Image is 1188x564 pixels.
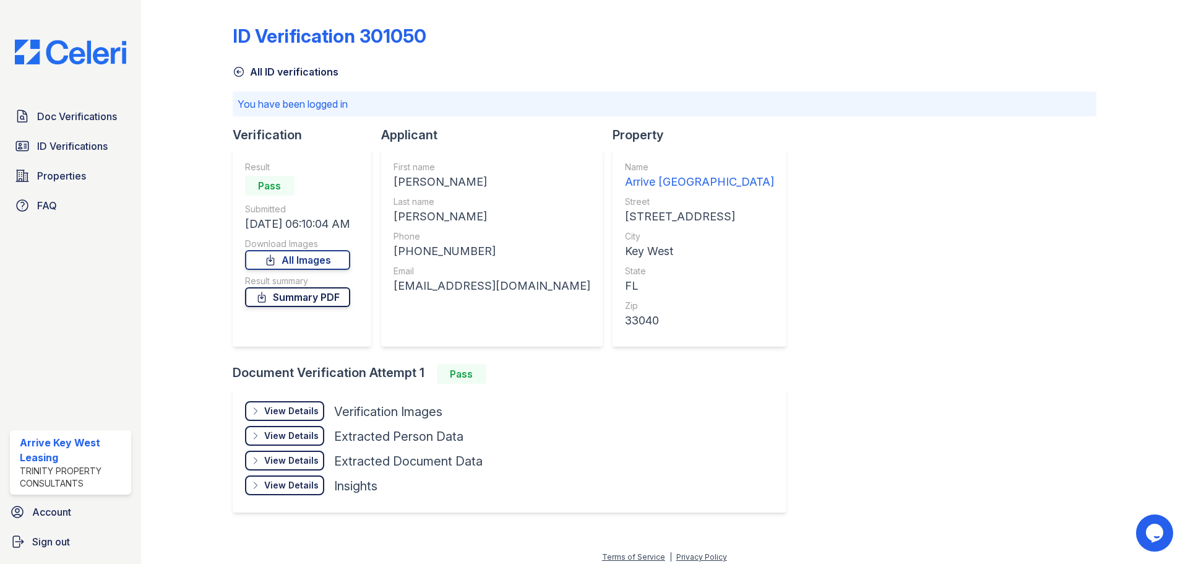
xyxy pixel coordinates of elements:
span: Doc Verifications [37,109,117,124]
a: All ID verifications [233,64,338,79]
a: ID Verifications [10,134,131,158]
div: Name [625,161,774,173]
div: Applicant [381,126,613,144]
div: | [669,552,672,562]
span: Properties [37,168,86,183]
div: Extracted Document Data [334,453,483,470]
div: View Details [264,430,319,442]
a: Properties [10,163,131,188]
div: Zip [625,300,774,312]
a: Sign out [5,529,136,554]
a: All Images [245,250,350,270]
div: Submitted [245,203,350,215]
div: Document Verification Attempt 1 [233,364,796,384]
div: [EMAIL_ADDRESS][DOMAIN_NAME] [394,277,590,295]
div: Email [394,265,590,277]
div: Verification [233,126,381,144]
div: Property [613,126,796,144]
a: Doc Verifications [10,104,131,129]
a: Terms of Service [602,552,665,562]
div: Key West [625,243,774,260]
span: ID Verifications [37,139,108,154]
div: City [625,230,774,243]
div: Result summary [245,275,350,287]
span: Account [32,505,71,519]
div: Download Images [245,238,350,250]
div: Verification Images [334,403,442,420]
div: Insights [334,477,377,495]
div: Extracted Person Data [334,428,463,445]
div: View Details [264,479,319,492]
div: Phone [394,230,590,243]
div: View Details [264,454,319,467]
div: [PERSON_NAME] [394,173,590,191]
iframe: chat widget [1136,514,1176,552]
div: Result [245,161,350,173]
div: Street [625,196,774,208]
span: Sign out [32,534,70,549]
div: Last name [394,196,590,208]
div: ID Verification 301050 [233,25,426,47]
div: Arrive [GEOGRAPHIC_DATA] [625,173,774,191]
div: First name [394,161,590,173]
img: CE_Logo_Blue-a8612792a0a2168367f1c8372b55b34899dd931a85d93a1a3d3e32e68fde9ad4.png [5,40,136,64]
div: 33040 [625,312,774,329]
a: Name Arrive [GEOGRAPHIC_DATA] [625,161,774,191]
span: FAQ [37,198,57,213]
div: [DATE] 06:10:04 AM [245,215,350,233]
a: Privacy Policy [676,552,727,562]
a: Account [5,500,136,524]
a: Summary PDF [245,287,350,307]
div: State [625,265,774,277]
div: [PERSON_NAME] [394,208,590,225]
div: View Details [264,405,319,417]
div: Pass [437,364,486,384]
div: Trinity Property Consultants [20,465,126,490]
div: FL [625,277,774,295]
div: Arrive Key West Leasing [20,435,126,465]
div: [PHONE_NUMBER] [394,243,590,260]
div: [STREET_ADDRESS] [625,208,774,225]
p: You have been logged in [238,97,1091,111]
a: FAQ [10,193,131,218]
div: Pass [245,176,295,196]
